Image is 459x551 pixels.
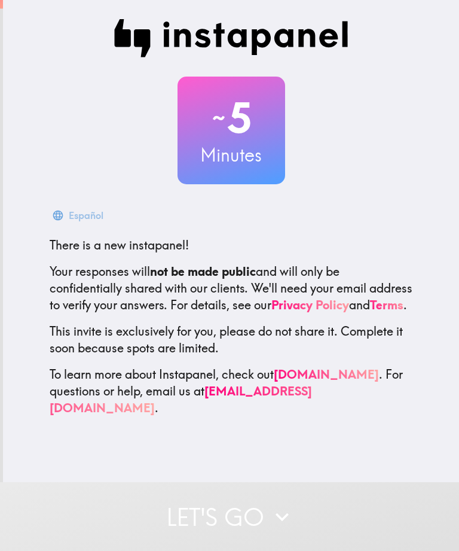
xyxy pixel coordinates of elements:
[50,323,413,357] p: This invite is exclusively for you, please do not share it. Complete it soon because spots are li...
[150,264,256,279] b: not be made public
[370,297,403,312] a: Terms
[50,203,108,227] button: Español
[50,383,312,415] a: [EMAIL_ADDRESS][DOMAIN_NAME]
[50,366,413,416] p: To learn more about Instapanel, check out . For questions or help, email us at .
[50,263,413,313] p: Your responses will and will only be confidentially shared with our clients. We'll need your emai...
[274,367,379,382] a: [DOMAIN_NAME]
[69,207,103,224] div: Español
[178,93,285,142] h2: 5
[114,19,348,57] img: Instapanel
[210,100,227,136] span: ~
[50,238,189,252] span: There is a new instapanel!
[178,142,285,168] h3: Minutes
[271,297,349,312] a: Privacy Policy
